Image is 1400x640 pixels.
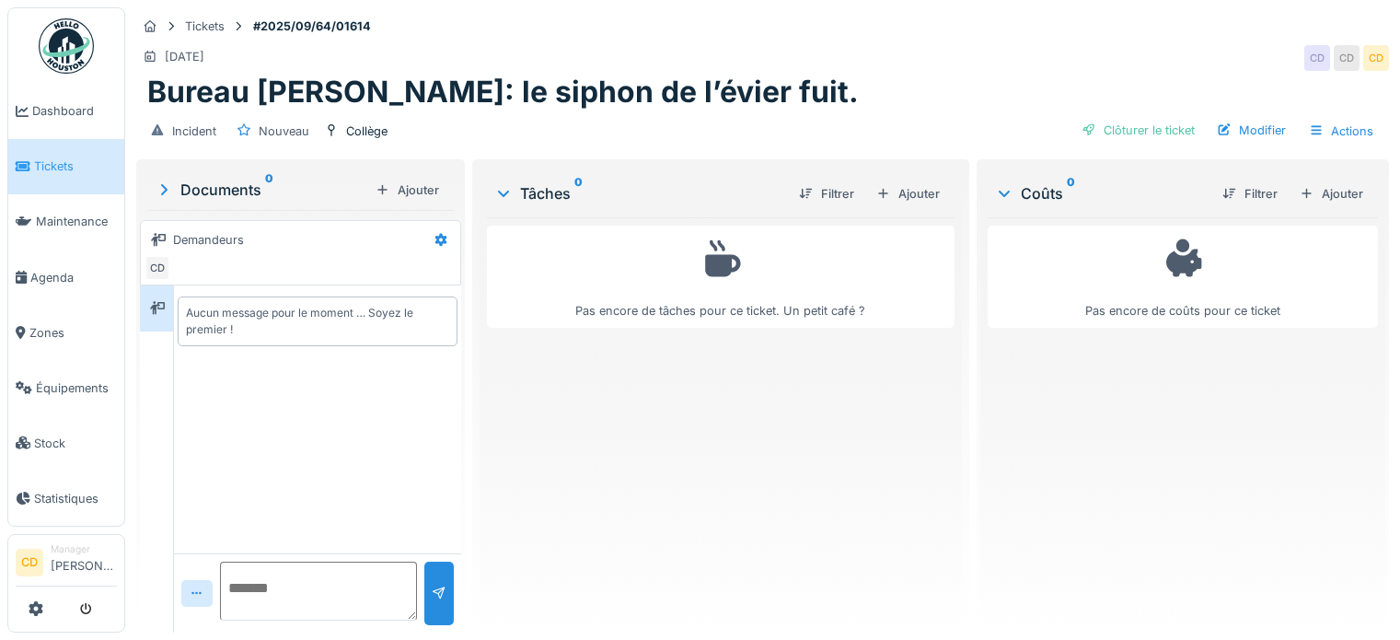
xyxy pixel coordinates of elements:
a: Maintenance [8,194,124,250]
div: [DATE] [165,48,204,65]
div: Incident [172,122,216,140]
a: CD Manager[PERSON_NAME] [16,542,117,587]
sup: 0 [265,179,273,201]
div: Clôturer le ticket [1074,118,1202,143]
li: [PERSON_NAME] [51,542,117,582]
div: Filtrer [1215,181,1285,206]
div: CD [1334,45,1360,71]
div: Tâches [494,182,784,204]
span: Agenda [30,269,117,286]
a: Zones [8,305,124,360]
span: Équipements [36,379,117,397]
div: Aucun message pour le moment … Soyez le premier ! [186,305,449,338]
div: Pas encore de coûts pour ce ticket [1000,234,1366,320]
div: CD [1304,45,1330,71]
div: Ajouter [869,181,947,206]
div: Filtrer [792,181,862,206]
div: Coûts [995,182,1208,204]
div: Collège [346,122,388,140]
a: Statistiques [8,471,124,526]
li: CD [16,549,43,576]
div: Ajouter [368,178,446,203]
div: Pas encore de tâches pour ce ticket. Un petit café ? [499,234,943,320]
div: CD [145,255,170,281]
span: Dashboard [32,102,117,120]
div: Tickets [185,17,225,35]
div: Actions [1301,118,1382,145]
a: Stock [8,415,124,471]
div: Manager [51,542,117,556]
sup: 0 [1067,182,1075,204]
div: Demandeurs [173,231,244,249]
span: Stock [34,435,117,452]
img: Badge_color-CXgf-gQk.svg [39,18,94,74]
span: Maintenance [36,213,117,230]
div: CD [1363,45,1389,71]
div: Nouveau [259,122,309,140]
a: Tickets [8,139,124,194]
a: Équipements [8,360,124,415]
a: Agenda [8,250,124,305]
strong: #2025/09/64/01614 [246,17,378,35]
span: Statistiques [34,490,117,507]
div: Modifier [1209,118,1293,143]
span: Zones [29,324,117,342]
sup: 0 [574,182,583,204]
div: Ajouter [1292,181,1371,206]
div: Documents [155,179,368,201]
a: Dashboard [8,84,124,139]
span: Tickets [34,157,117,175]
h1: Bureau [PERSON_NAME]: le siphon de l’évier fuit. [147,75,859,110]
